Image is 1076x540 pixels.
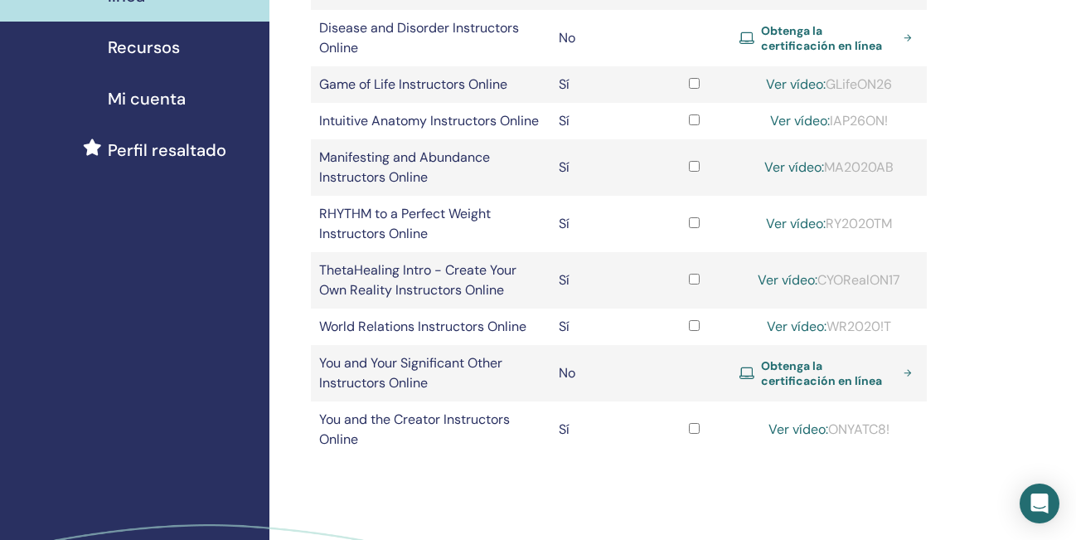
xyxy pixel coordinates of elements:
[108,138,226,163] span: Perfil resaltado
[739,75,918,95] div: GLifeON26
[770,112,830,129] a: Ver vídeo:
[311,309,550,345] td: World Relations Instructors Online
[768,421,828,438] a: Ver vídeo:
[739,317,918,337] div: WR2020!T
[311,401,550,458] td: You and the Creator Instructors Online
[758,271,817,289] a: Ver vídeo:
[766,75,826,93] a: Ver vídeo:
[761,23,897,53] span: Obtenga la certificación en línea
[1020,484,1059,523] div: Open Intercom Messenger
[108,35,180,60] span: Recursos
[108,86,186,111] span: Mi cuenta
[766,215,826,232] a: Ver vídeo:
[311,252,550,309] td: ThetaHealing Intro - Create Your Own Reality Instructors Online
[550,252,657,309] td: Sí
[550,66,657,103] td: Sí
[550,139,657,196] td: Sí
[764,158,824,176] a: Ver vídeo:
[739,158,918,178] div: MA2020AB
[739,214,918,234] div: RY2020TM
[311,66,550,103] td: Game of Life Instructors Online
[550,309,657,345] td: Sí
[767,318,826,335] a: Ver vídeo:
[739,270,918,290] div: CYORealON17
[550,345,657,401] td: No
[311,10,550,66] td: Disease and Disorder Instructors Online
[311,139,550,196] td: Manifesting and Abundance Instructors Online
[739,358,918,388] a: Obtenga la certificación en línea
[550,10,657,66] td: No
[761,358,897,388] span: Obtenga la certificación en línea
[739,111,918,131] div: IAP26ON!
[550,103,657,139] td: Sí
[739,23,918,53] a: Obtenga la certificación en línea
[550,196,657,252] td: Sí
[739,420,918,440] div: ONYATC8!
[550,401,657,458] td: Sí
[311,103,550,139] td: Intuitive Anatomy Instructors Online
[311,345,550,401] td: You and Your Significant Other Instructors Online
[311,196,550,252] td: RHYTHM to a Perfect Weight Instructors Online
